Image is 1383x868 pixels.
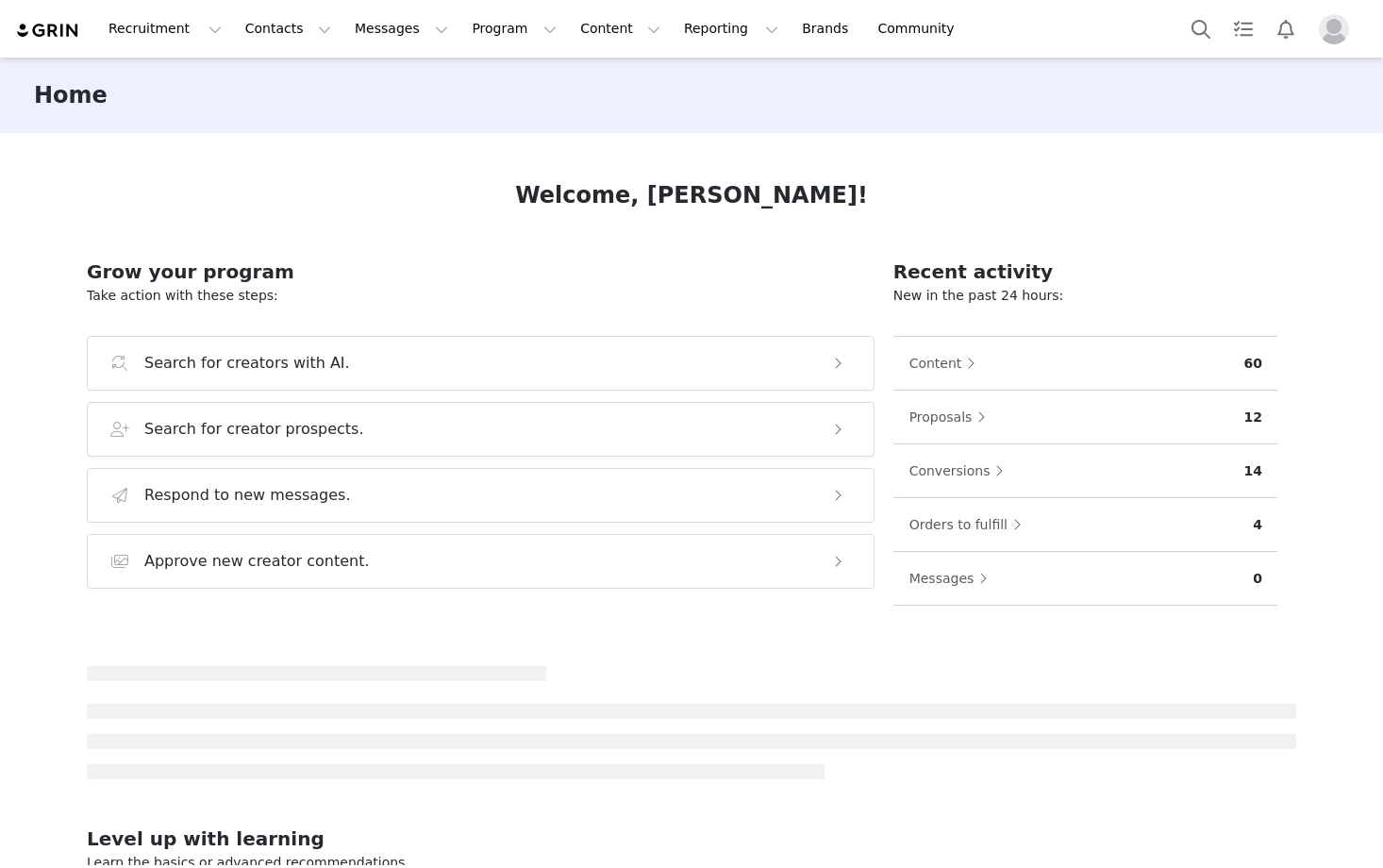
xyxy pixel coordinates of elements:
button: Messages [908,563,998,593]
button: Search for creator prospects. [87,402,875,457]
button: Reporting [673,8,790,50]
button: Profile [1308,14,1368,44]
button: Search [1180,8,1222,50]
h1: Welcome, [PERSON_NAME]! [515,178,868,212]
p: New in the past 24 hours: [893,286,1277,306]
p: 4 [1253,515,1262,535]
h3: Respond to new messages. [144,484,351,507]
button: Notifications [1265,8,1307,50]
h2: Recent activity [893,258,1277,286]
img: grin logo [15,22,81,40]
a: Tasks [1223,8,1264,50]
img: placeholder-profile.jpg [1319,14,1349,44]
button: Contacts [234,8,342,50]
p: 60 [1244,354,1262,374]
button: Orders to fulfill [908,509,1031,540]
button: Messages [343,8,459,50]
p: Take action with these steps: [87,286,875,306]
h3: Home [34,78,108,112]
h3: Search for creators with AI. [144,352,350,375]
h3: Approve new creator content. [144,550,370,573]
p: 12 [1244,408,1262,427]
button: Content [569,8,672,50]
button: Content [908,348,986,378]
button: Conversions [908,456,1014,486]
button: Search for creators with AI. [87,336,875,391]
p: 0 [1253,569,1262,589]
a: Brands [791,8,865,50]
button: Program [460,8,568,50]
p: 14 [1244,461,1262,481]
button: Proposals [908,402,996,432]
h3: Search for creator prospects. [144,418,364,441]
a: Community [867,8,975,50]
h2: Grow your program [87,258,875,286]
button: Approve new creator content. [87,534,875,589]
h2: Level up with learning [87,825,1296,853]
button: Respond to new messages. [87,468,875,523]
button: Recruitment [97,8,233,50]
